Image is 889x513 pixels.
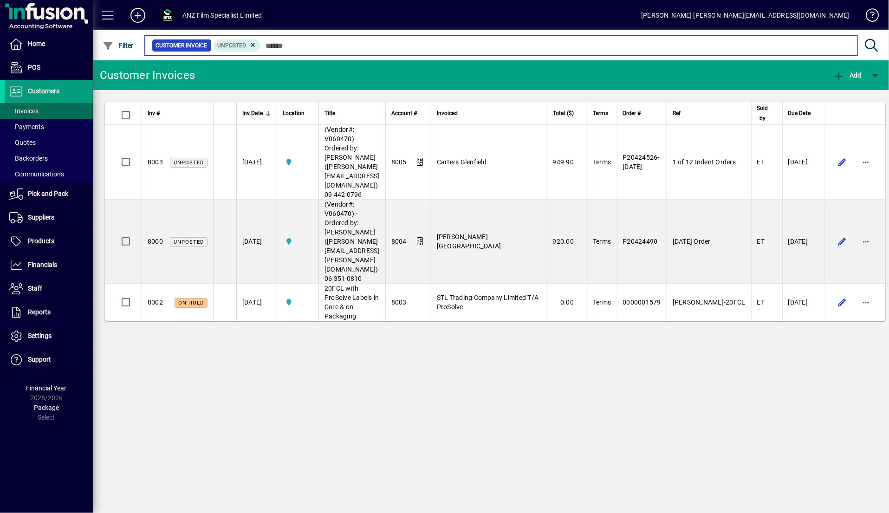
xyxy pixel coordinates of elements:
button: Edit [835,295,850,310]
span: Account # [391,108,417,118]
span: Inv Date [242,108,263,118]
span: Customer Invoice [156,41,208,50]
button: Add [123,7,153,24]
span: ET [757,238,765,245]
td: 0.00 [547,284,587,321]
span: Financials [28,261,57,268]
span: Pick and Pack [28,190,68,197]
span: 8000 [148,238,163,245]
mat-chip: Customer Invoice Status: Unposted [214,39,261,52]
td: [DATE] [782,200,825,284]
a: Suppliers [5,206,93,229]
a: Backorders [5,150,93,166]
span: (Vendor#: V060470) - Ordered by: [PERSON_NAME] ([PERSON_NAME][EMAIL_ADDRESS][PERSON_NAME][DOMAIN_... [324,201,380,282]
span: Payments [9,123,44,130]
span: Reports [28,308,51,316]
div: Inv Date [242,108,271,118]
span: Invoiced [437,108,458,118]
span: Suppliers [28,214,54,221]
a: Products [5,230,93,253]
span: Backorders [9,155,48,162]
span: ET [757,299,765,306]
a: Quotes [5,135,93,150]
div: Order # [623,108,662,118]
span: P20424490 [623,238,658,245]
span: P20424526-[DATE] [623,154,660,170]
span: Sold by [757,103,768,123]
span: Total ($) [553,108,574,118]
span: Add [834,71,862,79]
span: Invoices [9,107,39,115]
a: Invoices [5,103,93,119]
span: (Vendor#: V060470) - Ordered by: [PERSON_NAME] ([PERSON_NAME][EMAIL_ADDRESS][DOMAIN_NAME]) 09 442... [324,126,380,198]
span: Location [283,108,305,118]
a: POS [5,56,93,79]
span: Support [28,356,51,363]
span: Terms [593,299,611,306]
td: [DATE] [236,200,277,284]
a: Home [5,32,93,56]
div: Inv # [148,108,208,118]
span: 8003 [148,158,163,166]
span: AKL Warehouse [283,157,313,167]
button: More options [859,295,874,310]
div: ANZ Film Specialist Limited [182,8,262,23]
span: Due Date [788,108,811,118]
button: Filter [100,37,136,54]
span: Terms [593,238,611,245]
span: [PERSON_NAME]-20FCL [673,299,746,306]
a: Financials [5,253,93,277]
button: Profile [153,7,182,24]
div: Title [324,108,380,118]
span: Customers [28,87,59,95]
div: Location [283,108,313,118]
span: Terms [593,158,611,166]
span: Filter [103,42,134,49]
td: 920.00 [547,200,587,284]
span: AKL Warehouse [283,297,313,307]
span: AKL Warehouse [283,236,313,247]
span: POS [28,64,40,71]
span: Products [28,237,54,245]
span: 1 of 12 Indent Orders [673,158,736,166]
span: Package [34,404,59,411]
span: Ref [673,108,681,118]
span: Carters Glenfield [437,158,487,166]
span: Settings [28,332,52,339]
span: ET [757,158,765,166]
a: Payments [5,119,93,135]
a: Staff [5,277,93,300]
span: 8004 [391,238,407,245]
div: Ref [673,108,746,118]
button: More options [859,234,874,249]
span: 20FCL with ProSolve Labels in Core & on Packaging [324,285,379,320]
a: Knowledge Base [859,2,877,32]
span: Unposted [174,160,204,166]
span: 8005 [391,158,407,166]
div: Sold by [757,103,777,123]
a: Settings [5,325,93,348]
span: [PERSON_NAME] [GEOGRAPHIC_DATA] [437,233,501,250]
a: Pick and Pack [5,182,93,206]
a: Reports [5,301,93,324]
button: More options [859,155,874,169]
div: Due Date [788,108,819,118]
span: Staff [28,285,42,292]
td: [DATE] [236,284,277,321]
div: Customer Invoices [100,68,195,83]
span: Financial Year [26,384,67,392]
span: Order # [623,108,641,118]
a: Communications [5,166,93,182]
div: [PERSON_NAME] [PERSON_NAME][EMAIL_ADDRESS][DOMAIN_NAME] [641,8,850,23]
td: 949.90 [547,125,587,200]
span: Communications [9,170,64,178]
div: Invoiced [437,108,541,118]
button: Edit [835,155,850,169]
span: On hold [178,300,204,306]
span: Title [324,108,335,118]
div: Total ($) [553,108,583,118]
span: Unposted [218,42,247,49]
span: 8003 [391,299,407,306]
td: [DATE] [782,125,825,200]
span: STL Trading Company Limited T/A ProSolve [437,294,539,311]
